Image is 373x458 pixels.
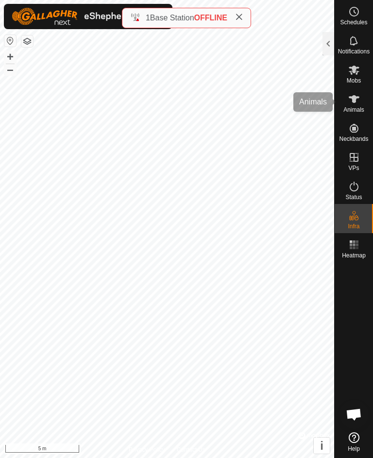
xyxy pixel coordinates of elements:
[348,446,360,452] span: Help
[343,107,364,113] span: Animals
[338,49,370,54] span: Notifications
[339,400,369,429] a: Open chat
[4,35,16,47] button: Reset Map
[347,78,361,84] span: Mobs
[177,445,205,454] a: Contact Us
[4,51,16,63] button: +
[320,439,323,452] span: i
[348,223,359,229] span: Infra
[339,136,368,142] span: Neckbands
[194,14,227,22] span: OFFLINE
[12,8,133,25] img: Gallagher Logo
[340,19,367,25] span: Schedules
[345,194,362,200] span: Status
[348,165,359,171] span: VPs
[314,438,330,454] button: i
[129,445,165,454] a: Privacy Policy
[21,35,33,47] button: Map Layers
[146,14,150,22] span: 1
[4,64,16,75] button: –
[342,253,366,258] span: Heatmap
[335,428,373,456] a: Help
[150,14,194,22] span: Base Station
